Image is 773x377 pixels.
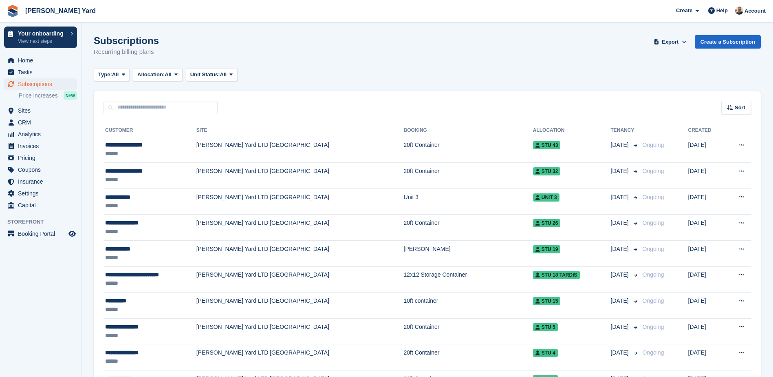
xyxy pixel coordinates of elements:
td: [PERSON_NAME] Yard LTD [GEOGRAPHIC_DATA] [196,266,404,293]
a: menu [4,105,77,116]
a: menu [4,140,77,152]
span: Ongoing [643,194,664,200]
span: Ongoing [643,349,664,356]
span: Export [662,38,678,46]
td: 20ft Container [404,344,533,370]
span: STU 26 [533,219,561,227]
th: Created [688,124,725,137]
span: Pricing [18,152,67,164]
div: NEW [64,91,77,100]
td: 20ft Container [404,215,533,241]
span: STU 19 [533,245,561,253]
td: [PERSON_NAME] Yard LTD [GEOGRAPHIC_DATA] [196,241,404,267]
span: Type: [98,71,112,79]
span: [DATE] [611,323,630,331]
a: menu [4,200,77,211]
span: Home [18,55,67,66]
span: Storefront [7,218,81,226]
th: Allocation [533,124,611,137]
span: Ongoing [643,168,664,174]
span: Help [716,7,728,15]
th: Site [196,124,404,137]
span: CRM [18,117,67,128]
button: Type: All [94,68,130,82]
button: Export [652,35,688,49]
a: menu [4,164,77,175]
span: Analytics [18,129,67,140]
td: 20ft Container [404,163,533,189]
a: Preview store [67,229,77,239]
span: All [165,71,172,79]
h1: Subscriptions [94,35,159,46]
td: 20ft Container [404,137,533,163]
span: All [220,71,227,79]
td: [PERSON_NAME] Yard LTD [GEOGRAPHIC_DATA] [196,344,404,370]
span: Price increases [19,92,58,100]
a: [PERSON_NAME] Yard [22,4,99,18]
span: [DATE] [611,167,630,175]
td: [DATE] [688,318,725,344]
span: Subscriptions [18,78,67,90]
span: Ongoing [643,297,664,304]
a: menu [4,78,77,90]
span: [DATE] [611,219,630,227]
span: STU 15 [533,297,561,305]
span: Unit Status: [190,71,220,79]
span: Create [676,7,692,15]
td: [PERSON_NAME] Yard LTD [GEOGRAPHIC_DATA] [196,137,404,163]
span: Booking Portal [18,228,67,240]
a: menu [4,67,77,78]
a: Your onboarding View next steps [4,27,77,48]
p: View next steps [18,38,66,45]
td: [PERSON_NAME] Yard LTD [GEOGRAPHIC_DATA] [196,293,404,319]
td: [PERSON_NAME] [404,241,533,267]
p: Your onboarding [18,31,66,36]
th: Tenancy [611,124,639,137]
button: Allocation: All [133,68,183,82]
td: [DATE] [688,266,725,293]
span: Account [744,7,766,15]
a: Create a Subscription [695,35,761,49]
span: Ongoing [643,271,664,278]
span: STU 32 [533,167,561,175]
span: Ongoing [643,142,664,148]
td: [DATE] [688,215,725,241]
span: [DATE] [611,348,630,357]
td: [DATE] [688,137,725,163]
td: 12x12 Storage Container [404,266,533,293]
span: Sites [18,105,67,116]
span: Insurance [18,176,67,187]
span: [DATE] [611,245,630,253]
span: STU 5 [533,323,558,331]
td: [DATE] [688,293,725,319]
td: [PERSON_NAME] Yard LTD [GEOGRAPHIC_DATA] [196,188,404,215]
a: menu [4,188,77,199]
span: Allocation: [137,71,165,79]
th: Customer [104,124,196,137]
span: [DATE] [611,193,630,202]
td: [DATE] [688,241,725,267]
td: [DATE] [688,163,725,189]
a: menu [4,228,77,240]
span: [DATE] [611,141,630,149]
p: Recurring billing plans [94,47,159,57]
th: Booking [404,124,533,137]
span: Sort [735,104,745,112]
td: [DATE] [688,344,725,370]
span: Ongoing [643,324,664,330]
span: Capital [18,200,67,211]
td: 10ft container [404,293,533,319]
a: menu [4,176,77,187]
button: Unit Status: All [186,68,238,82]
span: [DATE] [611,297,630,305]
a: menu [4,55,77,66]
span: Ongoing [643,246,664,252]
span: All [112,71,119,79]
td: [PERSON_NAME] Yard LTD [GEOGRAPHIC_DATA] [196,163,404,189]
span: Tasks [18,67,67,78]
td: [PERSON_NAME] Yard LTD [GEOGRAPHIC_DATA] [196,318,404,344]
td: Unit 3 [404,188,533,215]
span: STU 4 [533,349,558,357]
img: stora-icon-8386f47178a22dfd0bd8f6a31ec36ba5ce8667c1dd55bd0f319d3a0aa187defe.svg [7,5,19,17]
td: 20ft Container [404,318,533,344]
